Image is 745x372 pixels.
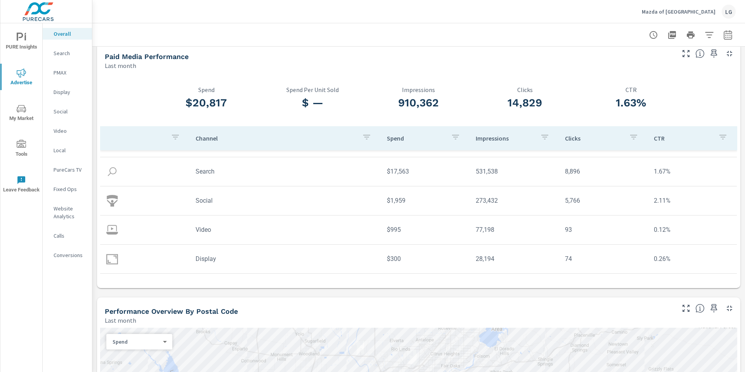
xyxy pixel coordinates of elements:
[723,47,736,60] button: Minimize Widget
[105,316,136,325] p: Last month
[43,144,92,156] div: Local
[366,86,472,93] p: Impressions
[702,27,717,43] button: Apply Filters
[664,27,680,43] button: "Export Report to PDF"
[470,249,559,269] td: 28,194
[43,28,92,40] div: Overall
[708,47,720,60] span: Save this to your personalized report
[708,302,720,315] span: Save this to your personalized report
[43,249,92,261] div: Conversions
[106,195,118,207] img: icon-social.svg
[43,183,92,195] div: Fixed Ops
[153,96,260,110] h3: $20,817
[54,69,86,76] p: PMAX
[648,162,737,181] td: 1.67%
[381,220,470,240] td: $995
[54,30,86,38] p: Overall
[578,96,684,110] h3: 1.63%
[381,162,470,181] td: $17,563
[43,106,92,117] div: Social
[43,125,92,137] div: Video
[106,166,118,177] img: icon-search.svg
[3,104,40,123] span: My Market
[106,224,118,236] img: icon-video.svg
[381,249,470,269] td: $300
[381,191,470,210] td: $1,959
[260,96,366,110] h3: $ —
[470,162,559,181] td: 531,538
[3,140,40,159] span: Tools
[695,304,705,313] span: Understand performance data by postal code. Individual postal codes can be selected and expanded ...
[54,49,86,57] p: Search
[720,27,736,43] button: Select Date Range
[3,68,40,87] span: Advertise
[153,86,260,93] p: Spend
[189,162,381,181] td: Search
[43,86,92,98] div: Display
[578,86,684,93] p: CTR
[472,96,578,110] h3: 14,829
[189,249,381,269] td: Display
[683,27,698,43] button: Print Report
[3,176,40,195] span: Leave Feedback
[54,251,86,259] p: Conversions
[722,5,736,19] div: LG
[189,220,381,240] td: Video
[642,8,716,15] p: Mazda of [GEOGRAPHIC_DATA]
[54,127,86,135] p: Video
[470,191,559,210] td: 273,432
[54,185,86,193] p: Fixed Ops
[54,232,86,240] p: Calls
[654,134,712,142] p: CTR
[695,49,705,58] span: Understand performance metrics over the selected time range.
[106,338,166,346] div: Spend
[3,33,40,52] span: PURE Insights
[723,302,736,315] button: Minimize Widget
[105,307,238,315] h5: Performance Overview By Postal Code
[470,220,559,240] td: 77,198
[648,220,737,240] td: 0.12%
[43,47,92,59] div: Search
[54,88,86,96] p: Display
[196,134,356,142] p: Channel
[54,108,86,115] p: Social
[54,205,86,220] p: Website Analytics
[113,338,160,345] p: Spend
[559,249,648,269] td: 74
[43,230,92,242] div: Calls
[105,52,189,61] h5: Paid Media Performance
[189,191,381,210] td: Social
[43,203,92,222] div: Website Analytics
[366,96,472,110] h3: 910,362
[387,134,445,142] p: Spend
[106,253,118,265] img: icon-display.svg
[565,134,623,142] p: Clicks
[559,162,648,181] td: 8,896
[680,302,692,315] button: Make Fullscreen
[648,249,737,269] td: 0.26%
[260,86,366,93] p: Spend Per Unit Sold
[43,67,92,78] div: PMAX
[43,164,92,176] div: PureCars TV
[54,146,86,154] p: Local
[105,61,136,70] p: Last month
[559,191,648,210] td: 5,766
[648,191,737,210] td: 2.11%
[54,166,86,174] p: PureCars TV
[559,220,648,240] td: 93
[472,86,578,93] p: Clicks
[476,134,534,142] p: Impressions
[0,23,42,202] div: nav menu
[680,47,692,60] button: Make Fullscreen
